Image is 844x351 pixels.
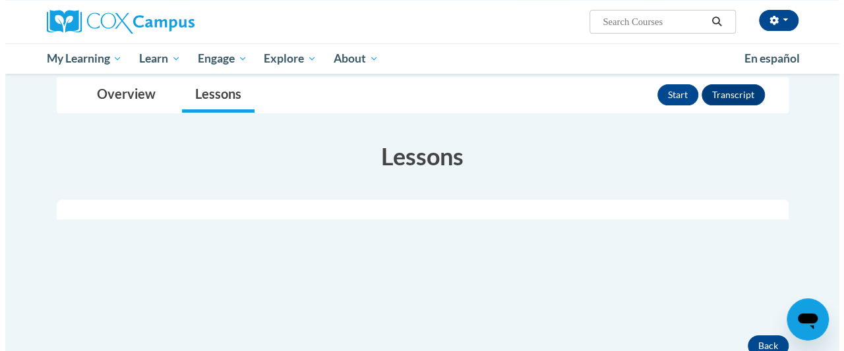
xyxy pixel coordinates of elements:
a: Cox Campus [42,10,279,34]
a: About [320,43,382,74]
img: Cox Campus [42,10,189,34]
a: Lessons [177,78,249,113]
a: Overview [78,78,164,113]
a: My Learning [33,43,126,74]
a: Learn [125,43,184,74]
span: Learn [134,51,175,67]
i:  [706,17,717,27]
a: Engage [184,43,251,74]
h3: Lessons [51,140,783,173]
span: Engage [193,51,242,67]
button: Start [652,84,693,105]
a: En español [731,45,803,72]
iframe: Button to launch messaging window, conversation in progress [781,298,824,340]
input: Search Courses [596,14,702,30]
a: Explore [250,43,320,74]
span: My Learning [41,51,117,67]
span: En español [739,51,795,65]
button: Search [702,14,721,30]
span: About [328,51,373,67]
button: Account Settings [754,10,793,31]
span: Explore [258,51,311,67]
button: Transcript [696,84,760,105]
div: Main menu [32,43,803,74]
